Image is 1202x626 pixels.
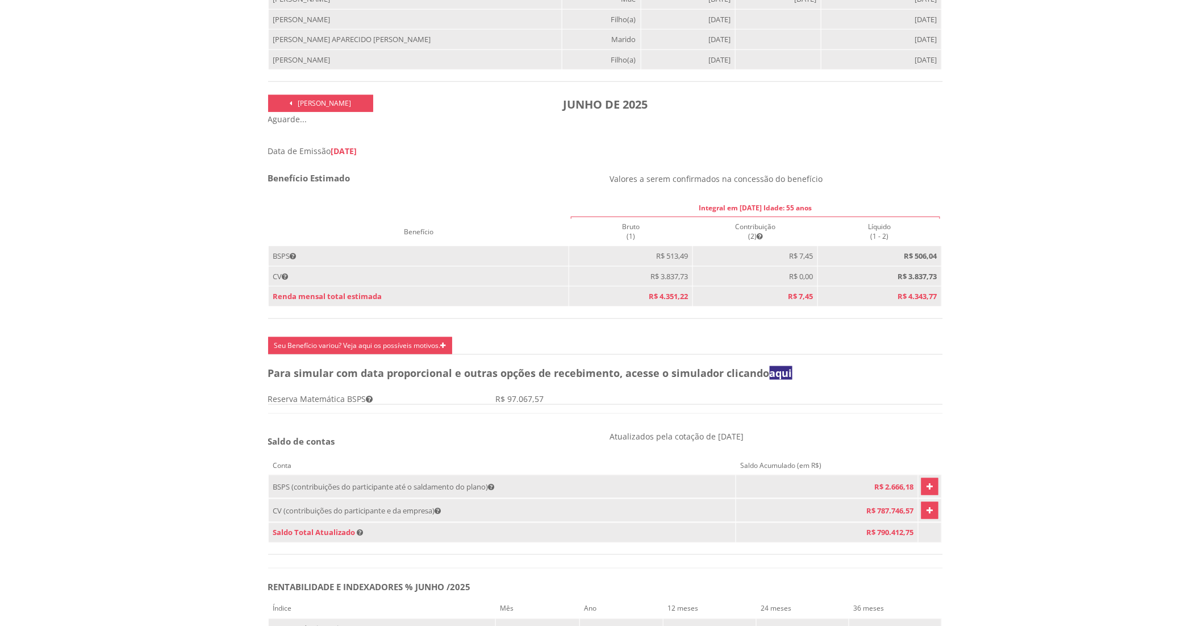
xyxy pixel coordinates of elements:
[874,482,913,492] span: R$ 2.666,18
[904,251,937,261] b: R$ 506,04
[273,528,356,538] span: Saldo Total Atualizado
[569,217,693,246] th: Bruto (1)
[866,505,913,516] span: R$ 787.746,57
[495,393,715,404] div: R$ 97.067,57
[268,146,943,156] div: Data de Emissão
[268,368,943,379] h4: Para simular com data proporcional e outras opções de recebimento, acesse o simulador clicando
[268,393,373,404] span: Reserva Matemática BSPS
[610,173,943,184] p: Valores a serem confirmados na concessão do benefício
[641,49,736,70] td: [DATE]
[656,251,688,261] span: R$ 513,49
[298,98,351,108] span: [PERSON_NAME]
[268,583,943,592] h5: RENTABILIDADE E INDEXADORES % JUNHO /2025
[273,505,441,516] span: CV (contribuições do participante e da empresa)
[268,95,374,112] a: [PERSON_NAME]
[610,431,943,442] p: Atualizados pela cotação de [DATE]
[273,271,289,281] span: CV
[268,437,602,446] h5: Saldo de contas
[268,599,495,619] th: Índice
[562,49,641,70] td: Filho(a)
[898,271,937,281] b: R$ 3.837,73
[562,30,641,50] td: Marido
[736,456,919,475] th: Saldo Acumulado (em R$)
[268,173,602,183] h4: Benefício Estimado
[649,291,688,301] span: R$ 4.351,22
[641,30,736,50] td: [DATE]
[331,146,357,156] span: [DATE]
[818,217,942,246] th: Líquido (1 - 2)
[382,95,829,114] h3: JUNHO DE 2025
[273,482,495,492] span: BSPS (contribuições do participante até o saldamento do plano)
[562,9,641,30] td: Filho(a)
[898,291,937,301] b: R$ 4.343,77
[789,251,813,261] span: R$ 7,45
[663,599,756,619] th: 12 meses
[821,30,942,50] td: [DATE]
[788,291,813,301] span: R$ 7,45
[268,287,569,307] td: Renda mensal total estimada
[821,9,942,30] td: [DATE]
[641,9,736,30] td: [DATE]
[268,337,452,354] a: Seu Benefício variou? Veja aqui os possíveis motivos.
[268,49,562,70] td: [PERSON_NAME]
[789,271,813,281] span: R$ 0,00
[735,222,775,241] span: Contribuição (2)
[579,599,663,619] th: Ano
[821,49,942,70] td: [DATE]
[268,9,562,30] td: [PERSON_NAME]
[650,271,688,281] span: R$ 3.837,73
[268,217,569,246] th: Benefício
[268,114,943,125] div: Aguarde...
[273,251,297,261] span: BSPS
[569,198,942,217] th: Integral em [DATE] Idade: 55 anos
[495,599,579,619] th: Mês
[756,599,849,619] th: 24 meses
[268,30,562,50] td: [PERSON_NAME] APARECIDO [PERSON_NAME]
[268,456,736,475] th: Conta
[866,528,913,538] span: R$ 790.412,75
[849,599,941,619] th: 36 meses
[770,366,792,380] a: aqui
